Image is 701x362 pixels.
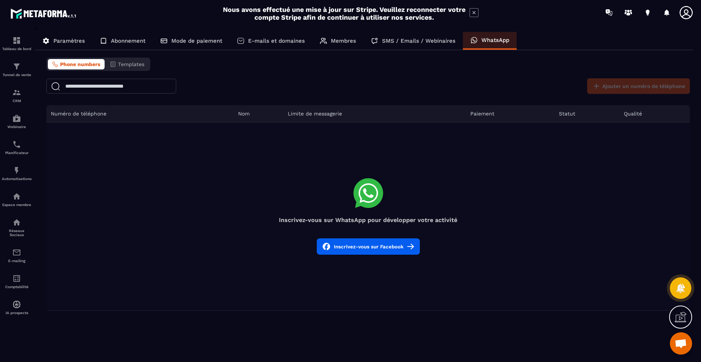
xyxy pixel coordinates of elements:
th: Qualité [619,105,690,123]
img: formation [12,62,21,71]
p: Tunnel de vente [2,73,32,77]
p: Planificateur [2,151,32,155]
a: formationformationTunnel de vente [2,56,32,82]
img: automations [12,166,21,175]
img: formation [12,36,21,45]
th: Numéro de téléphone [46,105,234,123]
a: Ouvrir le chat [670,332,692,355]
a: automationsautomationsAutomatisations [2,160,32,186]
button: Inscrivez-vous sur Facebook [317,238,420,255]
div: > [35,25,694,311]
button: Templates [105,59,149,69]
a: schedulerschedulerPlanificateur [2,134,32,160]
img: scheduler [12,140,21,149]
img: logo [10,7,77,20]
img: email [12,248,21,257]
p: SMS / Emails / Webinaires [382,37,455,44]
h4: Inscrivez-vous sur WhatsApp pour développer votre activité [46,216,690,224]
a: automationsautomationsWebinaire [2,108,32,134]
img: formation [12,88,21,97]
img: automations [12,300,21,309]
p: E-mailing [2,259,32,263]
img: automations [12,192,21,201]
p: Espace membre [2,203,32,207]
img: accountant [12,274,21,283]
p: Abonnement [111,37,145,44]
a: emailemailE-mailing [2,242,32,268]
p: Tableau de bord [2,47,32,51]
p: Automatisations [2,177,32,181]
p: E-mails et domaines [248,37,305,44]
p: IA prospects [2,311,32,315]
p: Réseaux Sociaux [2,229,32,237]
img: social-network [12,218,21,227]
p: Paramètres [53,37,85,44]
a: automationsautomationsEspace membre [2,186,32,212]
p: Comptabilité [2,285,32,289]
p: Mode de paiement [171,37,222,44]
a: accountantaccountantComptabilité [2,268,32,294]
a: formationformationTableau de bord [2,30,32,56]
p: WhatsApp [481,37,509,43]
p: Webinaire [2,125,32,129]
img: automations [12,114,21,123]
button: Phone numbers [48,59,105,69]
h2: Nous avons effectué une mise à jour sur Stripe. Veuillez reconnecter votre compte Stripe afin de ... [223,6,466,21]
p: CRM [2,99,32,103]
th: Limite de messagerie [283,105,466,123]
th: Paiement [466,105,555,123]
a: formationformationCRM [2,82,32,108]
span: Templates [118,61,144,67]
p: Membres [331,37,356,44]
a: social-networksocial-networkRéseaux Sociaux [2,212,32,242]
span: Phone numbers [60,61,100,67]
th: Nom [234,105,283,123]
th: Statut [554,105,619,123]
